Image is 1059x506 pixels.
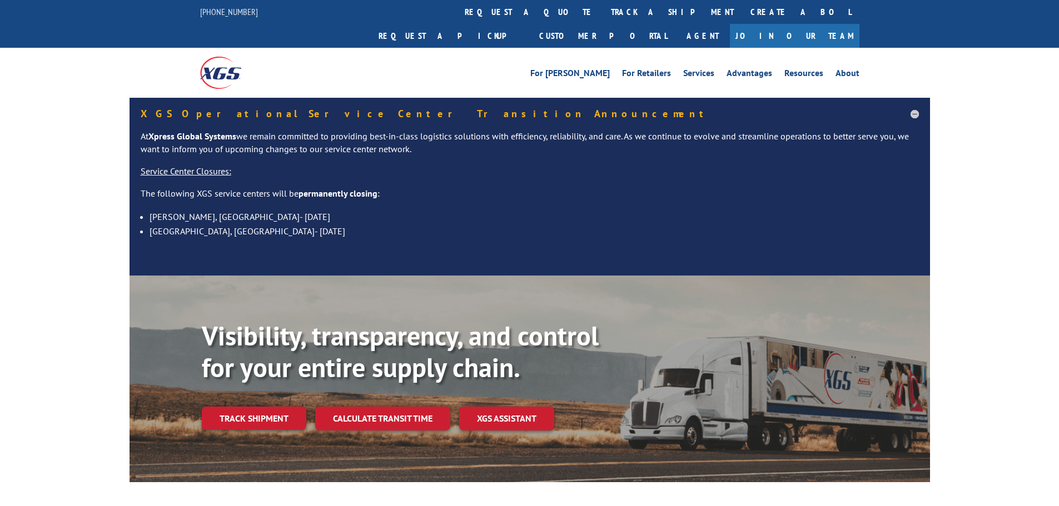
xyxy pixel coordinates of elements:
p: At we remain committed to providing best-in-class logistics solutions with efficiency, reliabilit... [141,130,919,166]
li: [GEOGRAPHIC_DATA], [GEOGRAPHIC_DATA]- [DATE] [150,224,919,238]
a: Advantages [727,69,772,81]
u: Service Center Closures: [141,166,231,177]
a: For Retailers [622,69,671,81]
a: Services [683,69,714,81]
li: [PERSON_NAME], [GEOGRAPHIC_DATA]- [DATE] [150,209,919,224]
b: Visibility, transparency, and control for your entire supply chain. [202,318,599,385]
a: For [PERSON_NAME] [530,69,610,81]
a: Resources [784,69,823,81]
strong: permanently closing [299,188,377,199]
a: Calculate transit time [315,407,450,430]
a: About [836,69,859,81]
a: Agent [675,24,730,48]
a: Customer Portal [531,24,675,48]
strong: Xpress Global Systems [148,131,236,142]
a: Join Our Team [730,24,859,48]
h5: XGS Operational Service Center Transition Announcement [141,109,919,119]
a: Request a pickup [370,24,531,48]
p: The following XGS service centers will be : [141,187,919,209]
a: XGS ASSISTANT [459,407,554,430]
a: [PHONE_NUMBER] [200,6,258,17]
a: Track shipment [202,407,306,430]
